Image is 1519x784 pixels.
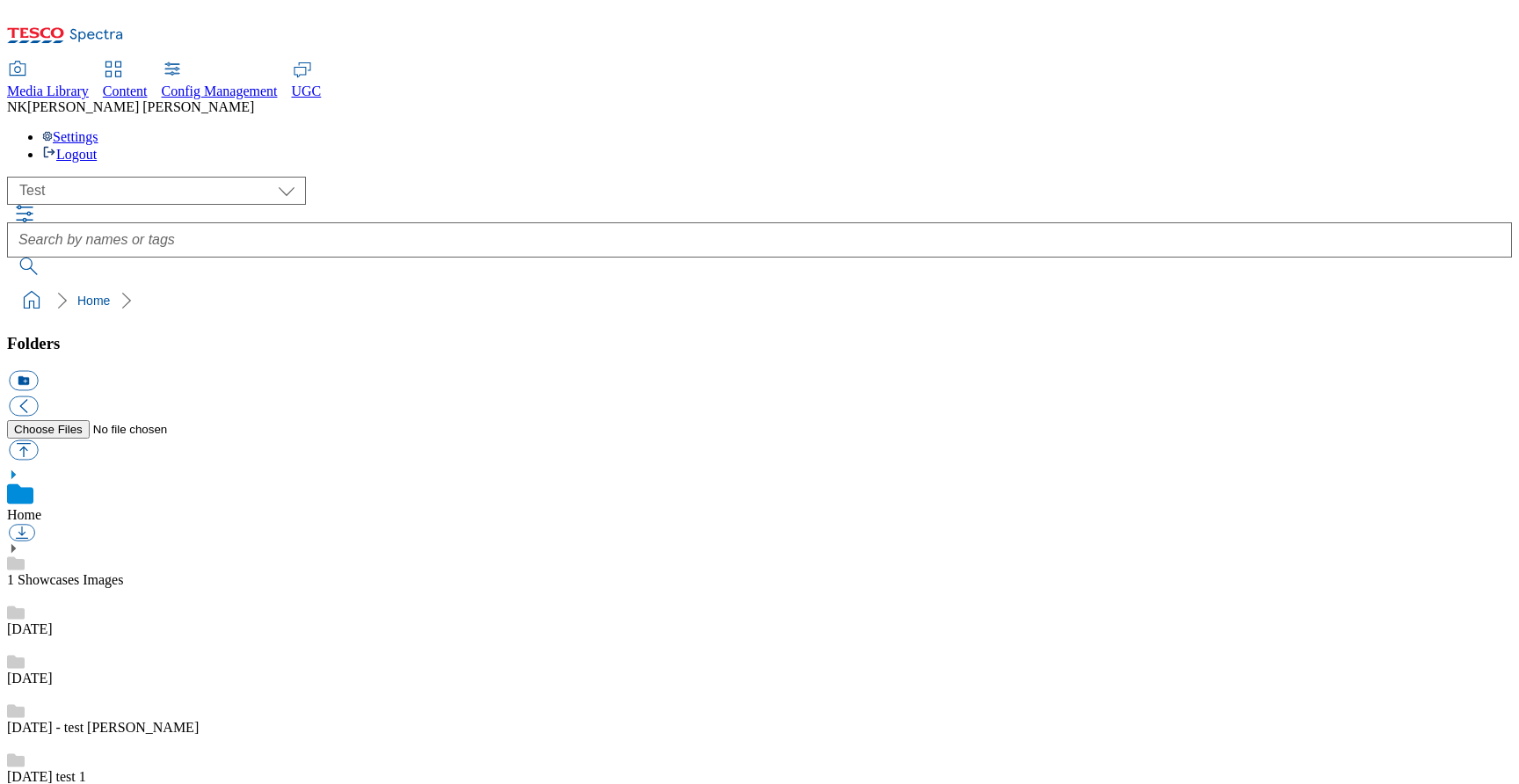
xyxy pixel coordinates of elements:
[18,287,46,315] a: home
[27,99,254,114] span: [PERSON_NAME] [PERSON_NAME]
[7,83,89,98] span: Media Library
[7,62,89,99] a: Media Library
[7,720,199,735] a: [DATE] - test [PERSON_NAME]
[162,83,278,98] span: Config Management
[7,671,53,686] a: [DATE]
[7,334,1512,353] h3: Folders
[42,129,98,144] a: Settings
[7,222,1512,258] input: Search by names or tags
[7,99,27,114] span: NK
[7,284,1512,317] nav: breadcrumb
[77,294,110,308] a: Home
[162,62,278,99] a: Config Management
[42,147,97,162] a: Logout
[7,507,41,522] a: Home
[7,621,53,636] a: [DATE]
[7,769,86,784] a: [DATE] test 1
[103,83,148,98] span: Content
[103,62,148,99] a: Content
[7,572,123,587] a: 1 Showcases Images
[292,83,322,98] span: UGC
[292,62,322,99] a: UGC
